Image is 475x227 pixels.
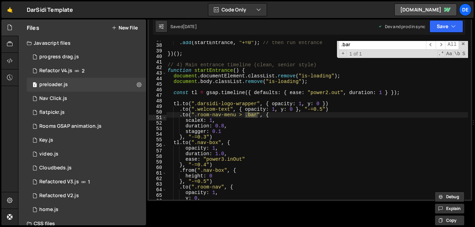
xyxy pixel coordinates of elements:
[149,198,167,204] div: 66
[149,43,167,48] div: 38
[453,50,461,57] span: Whole Word Search
[435,215,465,226] button: Copy
[149,182,167,187] div: 63
[112,25,138,31] button: New File
[149,148,167,154] div: 57
[39,193,79,199] div: Refactored V2.js
[149,193,167,198] div: 65
[27,203,146,217] div: 15943/42886.js
[435,192,465,202] button: Debug
[437,50,445,57] span: RegExp Search
[149,143,167,148] div: 56
[39,207,58,213] div: home.js
[149,187,167,193] div: 64
[149,48,167,54] div: 39
[436,40,445,50] span: ​
[149,132,167,137] div: 54
[27,50,146,64] div: 15943/48069.js
[149,70,167,76] div: 43
[27,189,146,203] div: 15943/45697.js
[27,78,146,92] div: 15943/48068.js
[27,147,146,161] div: 15943/43581.js
[39,151,58,157] div: video.js
[27,133,146,147] div: 15943/47785.js
[149,170,167,176] div: 61
[149,76,167,82] div: 44
[149,104,167,109] div: 49
[339,40,426,50] input: Search for
[149,176,167,182] div: 62
[39,179,79,185] div: Refactored V3.js
[27,175,146,189] div: 15943/47442.js
[149,65,167,70] div: 42
[149,137,167,143] div: 55
[426,40,436,50] span: ​
[39,82,68,88] div: preloader.js
[39,109,65,116] div: flatpickr.js
[27,92,146,106] div: 15943/48056.js
[39,137,53,143] div: Key.js
[39,68,72,74] div: Refactor V4.js
[27,161,146,175] div: 15943/47638.js
[39,123,102,129] div: Rooms GSAP animation.js
[149,115,167,120] div: 51
[27,106,146,119] div: 15943/48039.js
[378,24,425,30] div: Dev and prod in sync
[183,24,197,30] div: [DATE]
[445,40,459,50] span: Alt-Enter
[461,50,466,57] span: Search In Selection
[1,1,18,18] a: 🤙
[435,203,465,214] button: Explain
[149,154,167,159] div: 58
[39,54,79,60] div: progress drag.js
[208,3,267,16] button: Code Only
[27,64,146,78] div: 15943/47458.js
[33,83,37,88] span: 1
[149,54,167,59] div: 40
[149,82,167,87] div: 45
[18,36,146,50] div: Javascript files
[149,120,167,126] div: 52
[394,3,457,16] a: [DOMAIN_NAME]
[149,98,167,104] div: 48
[149,159,167,165] div: 59
[149,87,167,93] div: 46
[149,93,167,98] div: 47
[82,68,84,74] span: 2
[27,6,73,14] div: DarSidi Template
[39,165,72,171] div: Cloudbeds.js
[27,119,146,133] div: 15943/47622.js
[149,109,167,115] div: 50
[149,126,167,132] div: 53
[27,24,39,32] h2: Files
[445,50,453,57] span: CaseSensitive Search
[339,50,347,57] span: Toggle Replace mode
[429,20,463,33] button: Save
[39,95,67,102] div: Nav Click.js
[88,179,90,185] span: 1
[149,165,167,170] div: 60
[459,3,472,16] a: De
[347,51,365,57] span: 1 of 1
[170,24,197,30] div: Saved
[149,59,167,65] div: 41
